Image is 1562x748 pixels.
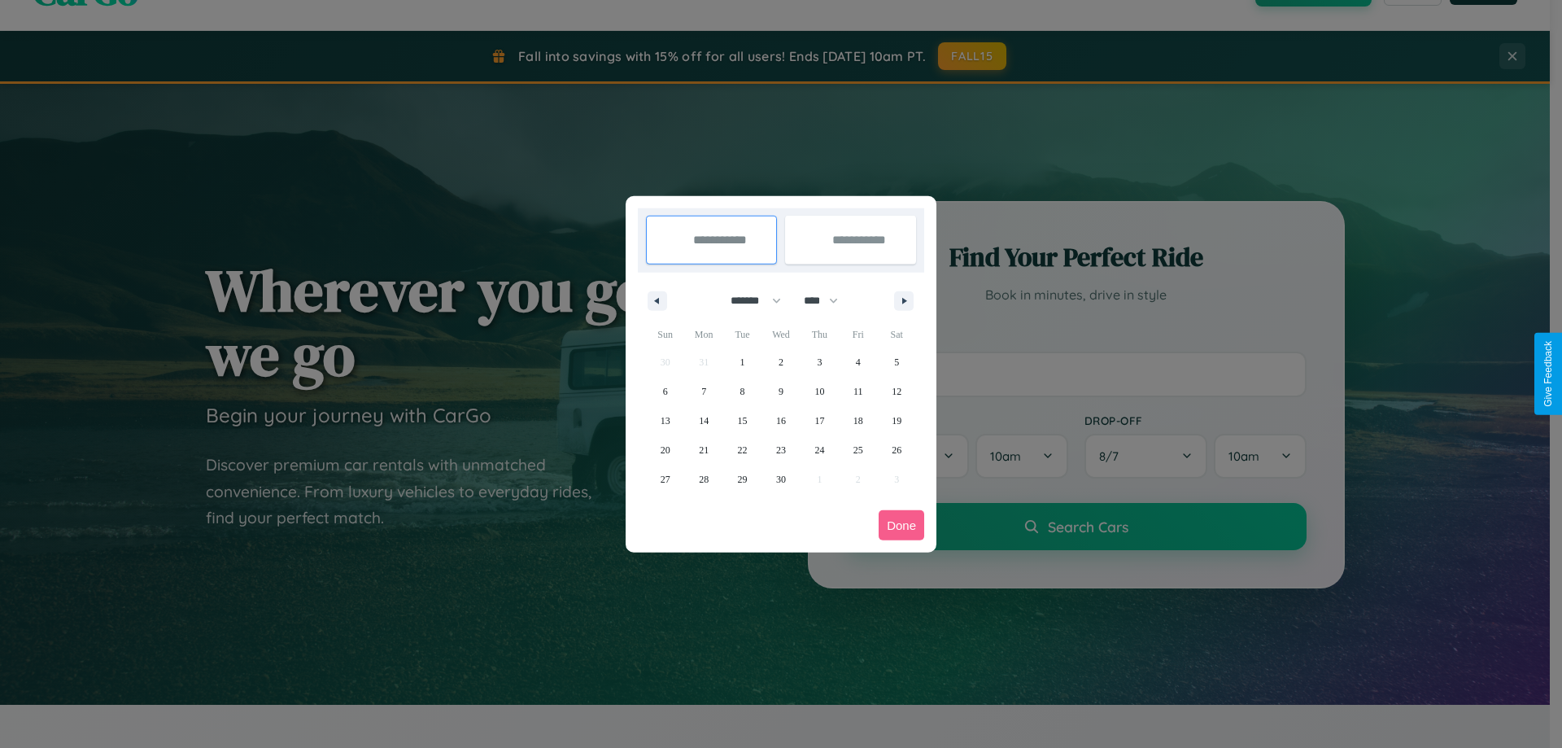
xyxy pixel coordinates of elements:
[814,406,824,435] span: 17
[646,406,684,435] button: 13
[723,348,761,377] button: 1
[661,435,670,465] span: 20
[684,435,722,465] button: 21
[817,348,822,377] span: 3
[699,406,709,435] span: 14
[661,465,670,494] span: 27
[723,435,761,465] button: 22
[856,348,861,377] span: 4
[1542,341,1554,407] div: Give Feedback
[738,465,748,494] span: 29
[701,377,706,406] span: 7
[779,377,783,406] span: 9
[646,322,684,348] span: Sun
[894,348,899,377] span: 5
[814,377,824,406] span: 10
[646,465,684,494] button: 27
[892,406,901,435] span: 19
[740,377,745,406] span: 8
[814,435,824,465] span: 24
[723,322,761,348] span: Tue
[661,406,670,435] span: 13
[801,377,839,406] button: 10
[853,406,863,435] span: 18
[878,406,916,435] button: 19
[646,435,684,465] button: 20
[801,348,839,377] button: 3
[738,435,748,465] span: 22
[776,465,786,494] span: 30
[853,377,863,406] span: 11
[684,322,722,348] span: Mon
[801,406,839,435] button: 17
[839,348,877,377] button: 4
[776,435,786,465] span: 23
[878,435,916,465] button: 26
[684,465,722,494] button: 28
[879,510,924,540] button: Done
[723,377,761,406] button: 8
[684,377,722,406] button: 7
[663,377,668,406] span: 6
[878,322,916,348] span: Sat
[839,406,877,435] button: 18
[723,406,761,435] button: 15
[699,435,709,465] span: 21
[892,377,901,406] span: 12
[779,348,783,377] span: 2
[761,348,800,377] button: 2
[839,377,877,406] button: 11
[740,348,745,377] span: 1
[853,435,863,465] span: 25
[892,435,901,465] span: 26
[839,435,877,465] button: 25
[699,465,709,494] span: 28
[839,322,877,348] span: Fri
[776,406,786,435] span: 16
[878,377,916,406] button: 12
[761,465,800,494] button: 30
[761,406,800,435] button: 16
[801,435,839,465] button: 24
[761,322,800,348] span: Wed
[878,348,916,377] button: 5
[801,322,839,348] span: Thu
[646,377,684,406] button: 6
[684,406,722,435] button: 14
[761,377,800,406] button: 9
[738,406,748,435] span: 15
[723,465,761,494] button: 29
[761,435,800,465] button: 23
